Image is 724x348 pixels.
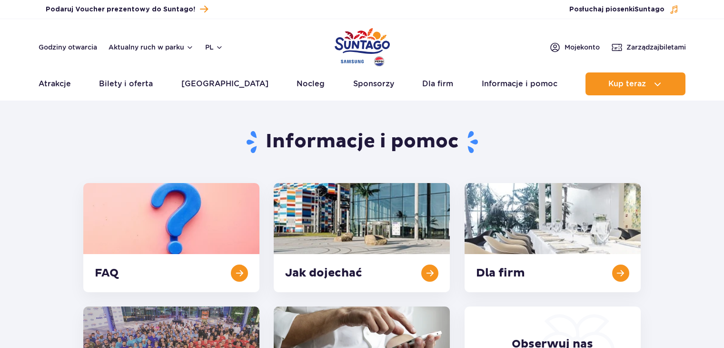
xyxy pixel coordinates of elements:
[422,72,453,95] a: Dla firm
[46,5,195,14] span: Podaruj Voucher prezentowy do Suntago!
[611,41,686,53] a: Zarządzajbiletami
[99,72,153,95] a: Bilety i oferta
[585,72,685,95] button: Kup teraz
[626,42,686,52] span: Zarządzaj biletami
[205,42,223,52] button: pl
[569,5,679,14] button: Posłuchaj piosenkiSuntago
[549,41,600,53] a: Mojekonto
[83,130,641,154] h1: Informacje i pomoc
[109,43,194,51] button: Aktualny ruch w parku
[297,72,325,95] a: Nocleg
[608,80,646,88] span: Kup teraz
[335,24,390,68] a: Park of Poland
[181,72,268,95] a: [GEOGRAPHIC_DATA]
[635,6,664,13] span: Suntago
[565,42,600,52] span: Moje konto
[39,42,97,52] a: Godziny otwarcia
[39,72,71,95] a: Atrakcje
[353,72,394,95] a: Sponsorzy
[482,72,557,95] a: Informacje i pomoc
[46,3,208,16] a: Podaruj Voucher prezentowy do Suntago!
[569,5,664,14] span: Posłuchaj piosenki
